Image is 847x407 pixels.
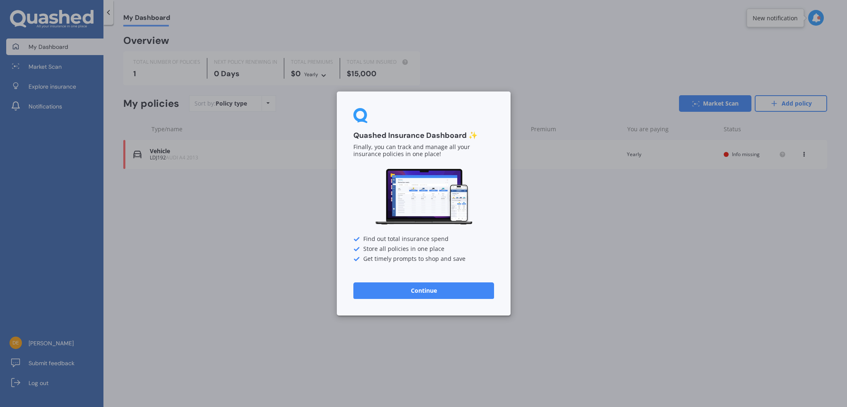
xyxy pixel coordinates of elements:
[353,282,494,299] button: Continue
[353,246,494,253] div: Store all policies in one place
[353,131,494,140] h3: Quashed Insurance Dashboard ✨
[353,236,494,243] div: Find out total insurance spend
[353,144,494,158] p: Finally, you can track and manage all your insurance policies in one place!
[374,168,473,226] img: Dashboard
[353,256,494,263] div: Get timely prompts to shop and save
